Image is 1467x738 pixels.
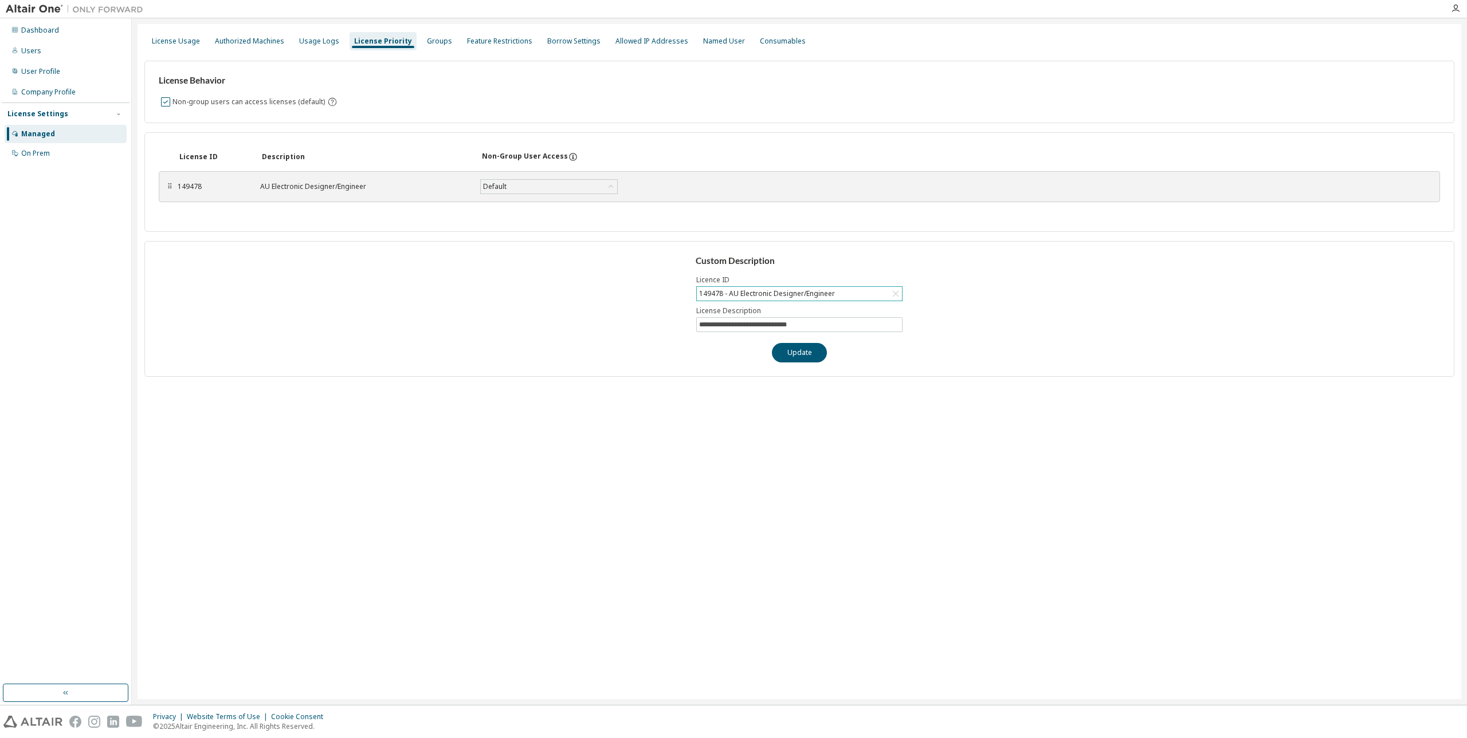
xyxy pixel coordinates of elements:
[260,182,466,191] div: AU Electronic Designer/Engineer
[153,721,330,731] p: © 2025 Altair Engineering, Inc. All Rights Reserved.
[467,37,532,46] div: Feature Restrictions
[21,129,55,139] div: Managed
[21,88,76,97] div: Company Profile
[152,37,200,46] div: License Usage
[327,97,338,107] svg: By default any user not assigned to any group can access any license. Turn this setting off to di...
[299,37,339,46] div: Usage Logs
[697,287,902,301] div: 149478 - AU Electronic Designer/Engineer
[69,716,81,728] img: facebook.svg
[21,46,41,56] div: Users
[547,37,601,46] div: Borrow Settings
[697,287,837,300] div: 149478 - AU Electronic Designer/Engineer
[21,149,50,158] div: On Prem
[615,37,688,46] div: Allowed IP Addresses
[772,343,827,362] button: Update
[6,3,149,15] img: Altair One
[107,716,119,728] img: linkedin.svg
[271,712,330,721] div: Cookie Consent
[88,716,100,728] img: instagram.svg
[178,182,246,191] div: 149478
[126,716,143,728] img: youtube.svg
[262,152,468,161] div: Description
[21,26,59,35] div: Dashboard
[696,306,903,315] label: License Description
[7,109,68,119] div: License Settings
[696,255,904,267] h3: Custom Description
[187,712,271,721] div: Website Terms of Use
[354,37,412,46] div: License Priority
[215,37,284,46] div: Authorized Machines
[3,716,62,728] img: altair_logo.svg
[703,37,745,46] div: Named User
[179,152,248,161] div: License ID
[427,37,452,46] div: Groups
[172,95,327,109] label: Non-group users can access licenses (default)
[481,180,617,194] div: Default
[153,712,187,721] div: Privacy
[166,182,173,191] div: ⠿
[159,75,336,86] h3: License Behavior
[482,152,568,162] div: Non-Group User Access
[696,275,903,285] label: Licence ID
[481,180,508,193] div: Default
[21,67,60,76] div: User Profile
[760,37,806,46] div: Consumables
